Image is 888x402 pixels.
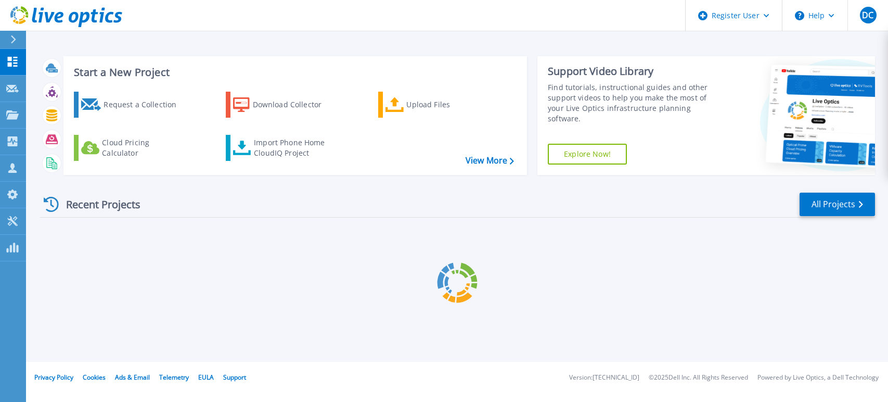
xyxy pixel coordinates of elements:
[83,373,106,382] a: Cookies
[102,137,185,158] div: Cloud Pricing Calculator
[548,144,627,165] a: Explore Now!
[74,92,190,118] a: Request a Collection
[800,193,875,216] a: All Projects
[569,374,639,381] li: Version: [TECHNICAL_ID]
[226,92,342,118] a: Download Collector
[548,65,718,78] div: Support Video Library
[223,373,246,382] a: Support
[862,11,873,19] span: DC
[74,135,190,161] a: Cloud Pricing Calculator
[254,137,335,158] div: Import Phone Home CloudIQ Project
[159,373,189,382] a: Telemetry
[649,374,748,381] li: © 2025 Dell Inc. All Rights Reserved
[104,94,187,115] div: Request a Collection
[74,67,513,78] h3: Start a New Project
[378,92,494,118] a: Upload Files
[406,94,490,115] div: Upload Files
[253,94,336,115] div: Download Collector
[34,373,73,382] a: Privacy Policy
[548,82,718,124] div: Find tutorials, instructional guides and other support videos to help you make the most of your L...
[466,156,514,166] a: View More
[198,373,214,382] a: EULA
[40,192,155,217] div: Recent Projects
[757,374,879,381] li: Powered by Live Optics, a Dell Technology
[115,373,150,382] a: Ads & Email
